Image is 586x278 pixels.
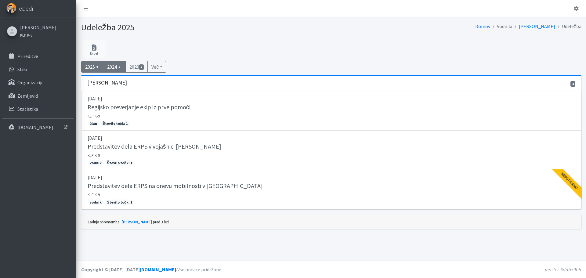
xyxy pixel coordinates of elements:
a: [DOMAIN_NAME] [2,121,74,133]
a: 20253 [81,61,104,73]
a: Zemljevid [2,90,74,102]
small: KLP K-9 [88,114,100,118]
small: KLP K-9 [88,192,100,197]
span: Število točk: 1 [105,200,134,205]
span: vodnik [88,160,104,166]
p: Stiki [17,66,27,72]
a: [DOMAIN_NAME] [140,266,176,273]
li: Vodniki [490,22,512,31]
a: Domov [475,23,490,29]
a: KLP K-9 [20,31,56,38]
p: [DATE] [88,174,575,181]
a: 20242 [103,61,126,73]
h3: [PERSON_NAME] [87,80,127,86]
p: Organizacije [17,79,44,85]
p: [DOMAIN_NAME] [17,124,53,130]
a: [DATE] Predstavitev dela ERPS v vojašnici [PERSON_NAME] KLP K-9 vodnik Število točk: 1 [81,131,581,170]
a: [DATE] Regijsko preverjanje ekip iz prve pomoči KLP K-9 član Število točk: 1 [81,91,581,131]
a: [PERSON_NAME] [121,219,152,224]
small: KLP K-9 [88,153,100,158]
h5: Regijsko preverjanje ekip iz prve pomoči [88,103,190,111]
span: Število točk: 1 [100,121,130,126]
strong: Copyright © [DATE]-[DATE] . [81,266,177,273]
p: [DATE] [88,95,575,102]
p: Statistika [17,106,38,112]
span: 2 [117,64,122,70]
span: 3 [570,81,575,87]
a: [PERSON_NAME] [519,23,555,29]
a: Stiki [2,63,74,75]
span: eDedi [19,4,33,13]
h5: Predstavitev dela ERPS v vojašnici [PERSON_NAME] [88,143,221,150]
a: Statistika [2,103,74,115]
a: Excel [82,40,106,58]
a: [PERSON_NAME] [20,24,56,31]
h5: Predstavitev dela ERPS na dnevu mobilnosti v [GEOGRAPHIC_DATA] [88,182,263,190]
footer: Vse pravice pridržane. [76,261,586,278]
p: Zemljevid [17,93,38,99]
span: 2 [139,64,144,70]
small: Zadnja sprememba: pred 3 leti. [87,219,170,224]
em: master-6ddb59b5 [545,266,581,273]
li: Udeležba [555,22,581,31]
span: Število točk: 1 [105,160,134,166]
button: Več [147,61,166,73]
img: eDedi [6,3,16,13]
small: KLP K-9 [20,33,32,38]
a: Prireditve [2,50,74,62]
a: Organizacije [2,76,74,88]
a: [DATE] Predstavitev dela ERPS na dnevu mobilnosti v [GEOGRAPHIC_DATA] KLP K-9 vodnik Število točk... [81,170,581,209]
span: vodnik [88,200,104,205]
span: član [88,121,99,126]
h1: Udeležba 2025 [81,22,329,33]
p: [DATE] [88,134,575,142]
a: 20232 [125,61,148,73]
span: 3 [95,64,100,70]
p: Prireditve [17,53,38,59]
